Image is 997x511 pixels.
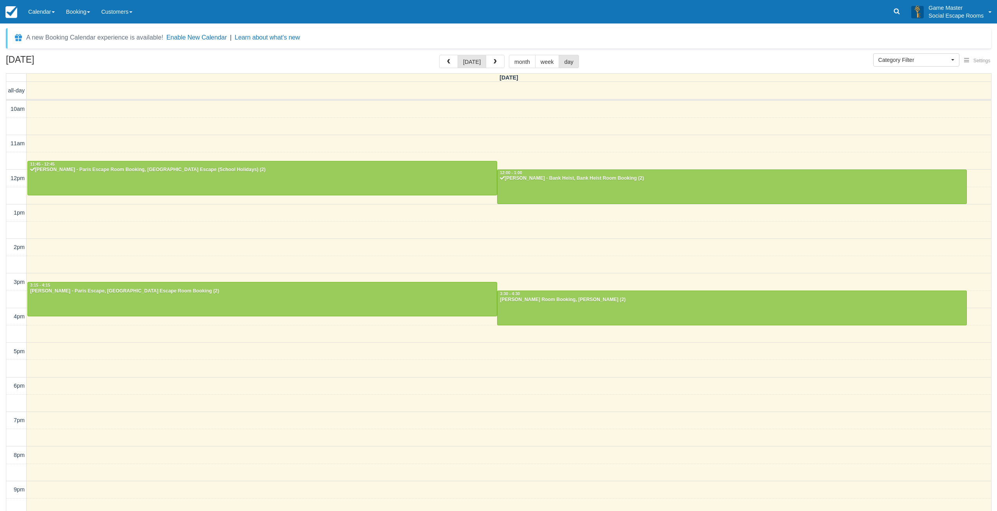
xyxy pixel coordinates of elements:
button: [DATE] [458,55,486,68]
div: [PERSON_NAME] Room Booking, [PERSON_NAME] (2) [499,297,964,303]
a: 11:45 - 12:45[PERSON_NAME] - Paris Escape Room Booking, [GEOGRAPHIC_DATA] Escape (School Holidays... [27,161,497,195]
span: 4pm [14,313,25,320]
a: 3:15 - 4:15[PERSON_NAME] - Paris Escape, [GEOGRAPHIC_DATA] Escape Room Booking (2) [27,282,497,316]
a: 12:00 - 1:00[PERSON_NAME] - Bank Heist, Bank Heist Room Booking (2) [497,170,967,204]
button: Settings [959,55,995,67]
span: 9pm [14,486,25,493]
span: Settings [973,58,990,63]
button: week [535,55,559,68]
img: checkfront-main-nav-mini-logo.png [5,6,17,18]
button: Enable New Calendar [166,34,227,42]
span: Category Filter [878,56,949,64]
a: Learn about what's new [235,34,300,41]
span: 12pm [11,175,25,181]
p: Social Escape Rooms [928,12,984,20]
button: day [559,55,579,68]
img: A3 [911,5,924,18]
span: 11am [11,140,25,146]
a: 3:30 - 4:30[PERSON_NAME] Room Booking, [PERSON_NAME] (2) [497,291,967,325]
span: 3pm [14,279,25,285]
span: 2pm [14,244,25,250]
div: A new Booking Calendar experience is available! [26,33,163,42]
span: 8pm [14,452,25,458]
h2: [DATE] [6,55,105,69]
div: [PERSON_NAME] - Bank Heist, Bank Heist Room Booking (2) [499,175,964,182]
span: 1pm [14,209,25,216]
span: 7pm [14,417,25,423]
div: [PERSON_NAME] - Paris Escape Room Booking, [GEOGRAPHIC_DATA] Escape (School Holidays) (2) [30,167,495,173]
span: 12:00 - 1:00 [500,171,522,175]
span: 6pm [14,383,25,389]
span: all-day [8,87,25,94]
span: 5pm [14,348,25,354]
button: Category Filter [873,53,959,67]
span: 10am [11,106,25,112]
span: 3:15 - 4:15 [30,283,50,287]
button: month [509,55,536,68]
span: 11:45 - 12:45 [30,162,54,166]
span: [DATE] [499,74,518,81]
span: | [230,34,232,41]
div: [PERSON_NAME] - Paris Escape, [GEOGRAPHIC_DATA] Escape Room Booking (2) [30,288,495,294]
p: Game Master [928,4,984,12]
span: 3:30 - 4:30 [500,292,520,296]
